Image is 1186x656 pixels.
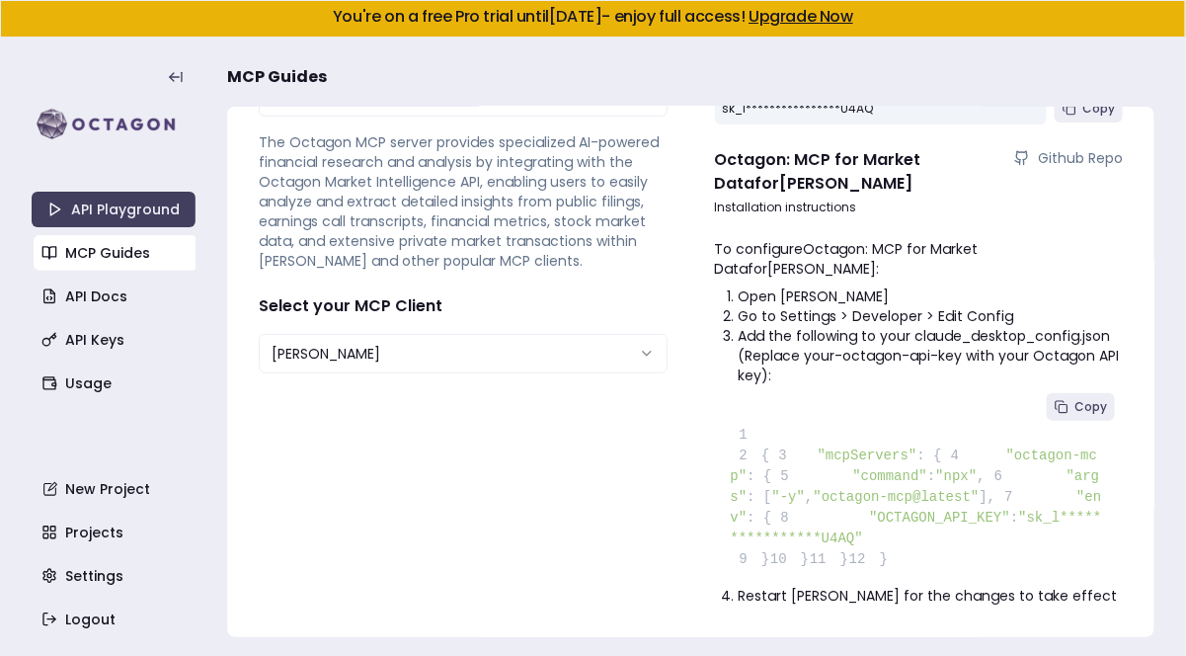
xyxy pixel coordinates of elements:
p: Installation instructions [715,200,1124,215]
span: : [ [747,489,771,505]
span: 2 [731,446,762,466]
p: To configure Octagon: MCP for Market Data for [PERSON_NAME] : [715,239,1124,279]
span: "octagon-mcp@latest" [814,489,980,505]
a: Usage [34,366,198,401]
h4: Select your MCP Client [259,294,668,318]
a: Upgrade Now [749,5,853,28]
span: 9 [731,549,762,570]
span: MCP Guides [227,65,327,89]
span: } [809,551,848,567]
span: 12 [848,549,880,570]
span: 10 [769,549,801,570]
span: Github Repo [1038,148,1123,168]
span: : { [747,510,771,526]
li: Go to Settings > Developer > Edit Config [739,306,1124,326]
span: } [731,551,770,567]
span: : { [747,468,771,484]
span: { [731,448,770,463]
span: ], [980,489,996,505]
span: , [978,468,986,484]
span: Copy [1074,399,1107,415]
h4: Octagon: MCP for Market Data for [PERSON_NAME] [715,148,999,196]
span: "command" [852,468,927,484]
span: Copy [1082,101,1115,117]
span: "mcpServers" [818,448,917,463]
span: , [805,489,813,505]
a: API Docs [34,279,198,314]
a: Github Repo [1014,148,1123,168]
span: : [1010,510,1018,526]
span: 11 [809,549,840,570]
li: Open [PERSON_NAME] [739,287,1124,306]
button: Copy [1055,95,1123,123]
span: "OCTAGON_API_KEY" [869,510,1010,526]
span: } [848,551,888,567]
button: Copy [1047,393,1115,421]
a: Settings [34,558,198,594]
span: "npx" [935,468,977,484]
a: Projects [34,515,198,550]
span: 3 [769,446,801,466]
span: 4 [942,446,974,466]
span: 7 [995,487,1027,508]
span: : [927,468,935,484]
span: 8 [772,508,804,529]
li: Add the following to your claude_desktop_config.json (Replace your-octagon-api-key with your Octa... [739,326,1124,385]
span: 5 [772,466,804,487]
a: MCP Guides [34,235,198,271]
img: logo-rect-yK7x_WSZ.svg [32,105,196,144]
a: API Keys [34,322,198,358]
span: : { [917,448,942,463]
span: 6 [986,466,1017,487]
h5: You're on a free Pro trial until [DATE] - enjoy full access! [17,9,1169,25]
a: API Playground [32,192,196,227]
span: 1 [731,425,762,446]
li: Restart [PERSON_NAME] for the changes to take effect [739,586,1124,606]
span: } [769,551,809,567]
p: The Octagon MCP server provides specialized AI-powered financial research and analysis by integra... [259,132,668,271]
a: New Project [34,471,198,507]
span: "-y" [772,489,806,505]
a: Logout [34,602,198,637]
